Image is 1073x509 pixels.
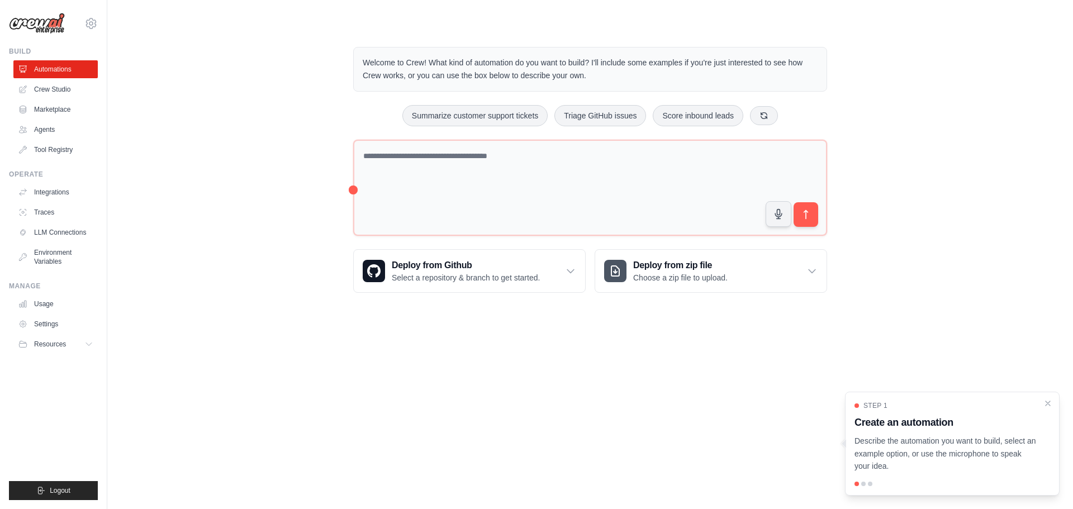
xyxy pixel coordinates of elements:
[402,105,548,126] button: Summarize customer support tickets
[13,101,98,118] a: Marketplace
[13,203,98,221] a: Traces
[392,259,540,272] h3: Deploy from Github
[13,141,98,159] a: Tool Registry
[854,435,1037,473] p: Describe the automation you want to build, select an example option, or use the microphone to spe...
[13,183,98,201] a: Integrations
[854,415,1037,430] h3: Create an automation
[633,259,728,272] h3: Deploy from zip file
[13,315,98,333] a: Settings
[9,170,98,179] div: Operate
[9,47,98,56] div: Build
[392,272,540,283] p: Select a repository & branch to get started.
[1017,455,1073,509] iframe: Chat Widget
[13,223,98,241] a: LLM Connections
[34,340,66,349] span: Resources
[554,105,646,126] button: Triage GitHub issues
[363,56,818,82] p: Welcome to Crew! What kind of automation do you want to build? I'll include some examples if you'...
[653,105,743,126] button: Score inbound leads
[633,272,728,283] p: Choose a zip file to upload.
[9,282,98,291] div: Manage
[9,13,65,34] img: Logo
[13,244,98,270] a: Environment Variables
[863,401,887,410] span: Step 1
[50,486,70,495] span: Logout
[13,60,98,78] a: Automations
[9,481,98,500] button: Logout
[13,335,98,353] button: Resources
[13,295,98,313] a: Usage
[1043,399,1052,408] button: Close walkthrough
[13,80,98,98] a: Crew Studio
[13,121,98,139] a: Agents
